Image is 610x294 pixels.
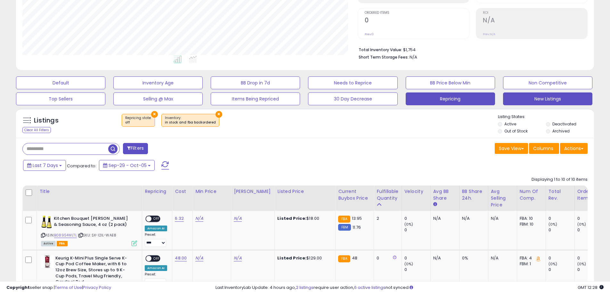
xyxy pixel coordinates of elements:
a: N/A [195,255,203,261]
button: × [151,111,158,118]
b: Listed Price: [277,255,306,261]
h2: 0 [365,17,469,25]
div: FBA: 10 [520,216,541,221]
a: N/A [234,215,241,222]
div: N/A [433,216,454,221]
button: Actions [560,143,588,154]
button: Needs to Reprice [308,76,397,89]
div: 0 [404,216,430,221]
button: Columns [529,143,559,154]
div: 0% [462,255,483,261]
div: N/A [491,216,512,221]
button: Repricing [406,92,495,105]
b: Short Term Storage Fees: [359,54,409,60]
small: Prev: 0 [365,32,374,36]
a: 48.00 [175,255,187,261]
button: Non Competitive [503,76,592,89]
span: Ordered Items [365,11,469,15]
small: Prev: N/A [483,32,495,36]
a: Terms of Use [55,284,82,290]
div: 0 [377,255,396,261]
span: Inventory : [165,115,216,125]
div: Fulfillable Quantity [377,188,399,202]
button: Selling @ Max [113,92,203,105]
div: Title [39,188,139,195]
button: Inventory Age [113,76,203,89]
div: Clear All Filters [22,127,51,133]
span: OFF [151,216,162,222]
div: Total Rev. [549,188,572,202]
small: (0%) [549,261,557,266]
p: Listing States: [498,114,594,120]
div: 0 [404,267,430,273]
div: 0 [577,267,603,273]
h5: Listings [34,116,59,125]
span: Repricing state : [125,115,151,125]
div: Num of Comp. [520,188,543,202]
div: N/A [491,255,512,261]
label: Active [504,121,516,127]
small: Avg BB Share. [433,202,437,207]
small: (0%) [404,222,413,227]
button: Default [16,76,105,89]
div: seller snap | | [6,285,111,291]
div: $18.00 [277,216,330,221]
small: FBM [338,224,351,231]
div: $129.00 [277,255,330,261]
div: in stock and fba backordered [165,120,216,125]
div: Current Buybox Price [338,188,371,202]
div: Avg BB Share [433,188,457,202]
span: Last 7 Days [33,162,58,169]
span: FBA [57,241,68,246]
a: Privacy Policy [83,284,111,290]
div: Listed Price [277,188,333,195]
button: BB Drop in 7d [211,76,300,89]
div: Ordered Items [577,188,601,202]
span: 2025-10-13 12:28 GMT [578,284,604,290]
div: Min Price [195,188,228,195]
div: ASIN: [41,216,137,245]
span: All listings currently available for purchase on Amazon [41,241,56,246]
span: 11.76 [353,224,361,230]
div: Preset: [145,233,167,247]
div: N/A [462,216,483,221]
div: 0 [549,216,574,221]
button: Items Being Repriced [211,92,300,105]
div: Amazon AI [145,226,167,231]
button: New Listings [503,92,592,105]
div: 2 [377,216,396,221]
div: 0 [577,227,603,233]
a: 6.32 [175,215,184,222]
div: Velocity [404,188,428,195]
b: Kitchen Bouquet [PERSON_NAME] & Seasoning Sauce, 4 oz (2 pack) [54,216,132,229]
span: Columns [533,145,553,152]
div: Last InventoryLab Update: 4 hours ago, require user action, not synced. [216,285,604,291]
small: FBA [338,255,350,262]
label: Deactivated [552,121,576,127]
strong: Copyright [6,284,30,290]
small: (0%) [577,261,586,266]
button: Top Sellers [16,92,105,105]
label: Out of Stock [504,128,528,134]
img: 31OIhYKnRtL._SL40_.jpg [41,255,54,268]
span: ROI [483,11,587,15]
span: 48 [352,255,357,261]
div: FBM: 10 [520,221,541,227]
img: 51SaJsQtqdL._SL40_.jpg [41,216,52,228]
div: 0 [577,255,603,261]
b: Keurig K-Mini Plus Single Serve K-Cup Pod Coffee Maker, with 6 to 12oz Brew Size, Stores up to 9 ... [55,255,133,287]
div: 0 [577,216,603,221]
small: (0%) [549,222,557,227]
span: | SKU: SX-I2IL-WAE8 [78,233,116,238]
div: Avg Selling Price [491,188,514,208]
div: Preset: [145,272,167,287]
div: 0 [549,255,574,261]
div: N/A [433,255,454,261]
div: 0 [404,227,430,233]
button: Filters [123,143,148,154]
button: × [216,111,222,118]
div: Displaying 1 to 10 of 10 items [532,177,588,183]
span: OFF [151,256,162,261]
label: Archived [552,128,570,134]
a: N/A [234,255,241,261]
